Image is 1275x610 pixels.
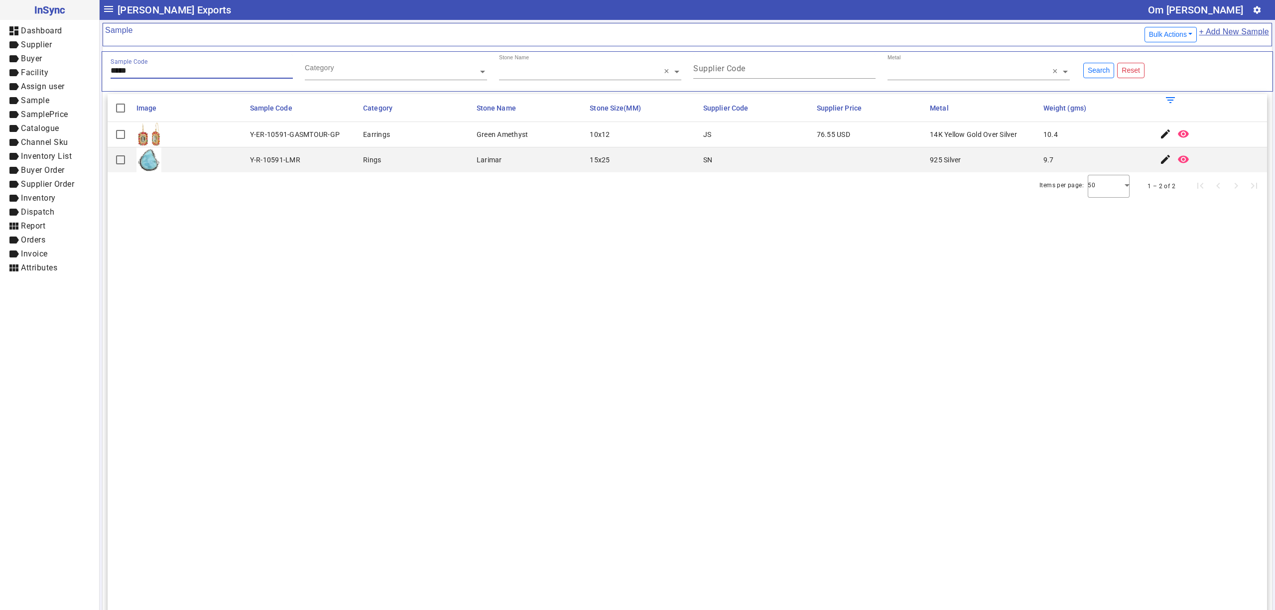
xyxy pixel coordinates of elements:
[305,63,334,73] div: Category
[8,150,20,162] mat-icon: label
[8,192,20,204] mat-icon: label
[590,155,610,165] div: 15x25
[21,193,56,203] span: Inventory
[21,96,49,105] span: Sample
[8,136,20,148] mat-icon: label
[477,155,502,165] div: Larimar
[136,122,161,147] img: eab33cb6-5502-4621-ad11-83e87f4dbd40
[1145,27,1197,42] button: Bulk Actions
[8,164,20,176] mat-icon: label
[21,165,65,175] span: Buyer Order
[21,137,68,147] span: Channel Sku
[703,129,712,139] div: JS
[703,104,748,112] span: Supplier Code
[1117,63,1145,78] button: Reset
[693,64,746,73] mat-label: Supplier Code
[136,104,157,112] span: Image
[1164,94,1176,106] mat-icon: filter_list
[1177,128,1189,140] mat-icon: remove_red_eye
[1052,67,1061,77] span: Clear all
[363,155,381,165] div: Rings
[477,129,528,139] div: Green Amethyst
[1043,104,1086,112] span: Weight (gms)
[1159,128,1171,140] mat-icon: edit
[1159,153,1171,165] mat-icon: edit
[21,110,68,119] span: SamplePrice
[8,220,20,232] mat-icon: view_module
[8,178,20,190] mat-icon: label
[703,155,713,165] div: SN
[250,155,300,165] div: Y-R-10591-LMR
[21,151,72,161] span: Inventory List
[8,81,20,93] mat-icon: label
[103,23,1272,46] mat-card-header: Sample
[8,234,20,246] mat-icon: label
[1147,181,1175,191] div: 1 – 2 of 2
[103,3,115,15] mat-icon: menu
[1198,25,1270,44] a: + Add New Sample
[1039,180,1084,190] div: Items per page:
[8,109,20,121] mat-icon: label
[1043,155,1054,165] div: 9.7
[8,53,20,65] mat-icon: label
[21,263,57,272] span: Attributes
[8,95,20,107] mat-icon: label
[8,206,20,218] mat-icon: label
[590,104,640,112] span: Stone Size(MM)
[477,104,516,112] span: Stone Name
[118,2,231,18] span: [PERSON_NAME] Exports
[21,54,42,63] span: Buyer
[21,221,45,231] span: Report
[1177,153,1189,165] mat-icon: remove_red_eye
[1148,2,1243,18] div: Om [PERSON_NAME]
[363,129,390,139] div: Earrings
[499,54,529,61] div: Stone Name
[136,147,161,172] img: Y-R-10591_9.7gms_15+x+25_22+x+29__Larimar_SN+(4).JPG
[8,262,20,274] mat-icon: view_module
[21,249,48,258] span: Invoice
[21,207,54,217] span: Dispatch
[930,155,961,165] div: 925 Silver
[8,2,91,18] span: InSync
[250,104,292,112] span: Sample Code
[817,104,862,112] span: Supplier Price
[21,40,52,49] span: Supplier
[8,67,20,79] mat-icon: label
[8,25,20,37] mat-icon: dashboard
[930,104,949,112] span: Metal
[21,82,65,91] span: Assign user
[1253,5,1262,14] mat-icon: settings
[21,179,74,189] span: Supplier Order
[1043,129,1058,139] div: 10.4
[8,248,20,260] mat-icon: label
[930,129,1017,139] div: 14K Yellow Gold Over Silver
[590,129,610,139] div: 10x12
[21,68,48,77] span: Facility
[1083,63,1114,78] button: Search
[8,122,20,134] mat-icon: label
[817,129,850,139] div: 76.55 USD
[888,54,901,61] div: Metal
[21,123,59,133] span: Catalogue
[664,67,672,77] span: Clear all
[21,235,45,244] span: Orders
[363,104,392,112] span: Category
[111,58,148,65] mat-label: Sample Code
[21,26,62,35] span: Dashboard
[8,39,20,51] mat-icon: label
[250,129,340,139] div: Y-ER-10591-GASMTOUR-GP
